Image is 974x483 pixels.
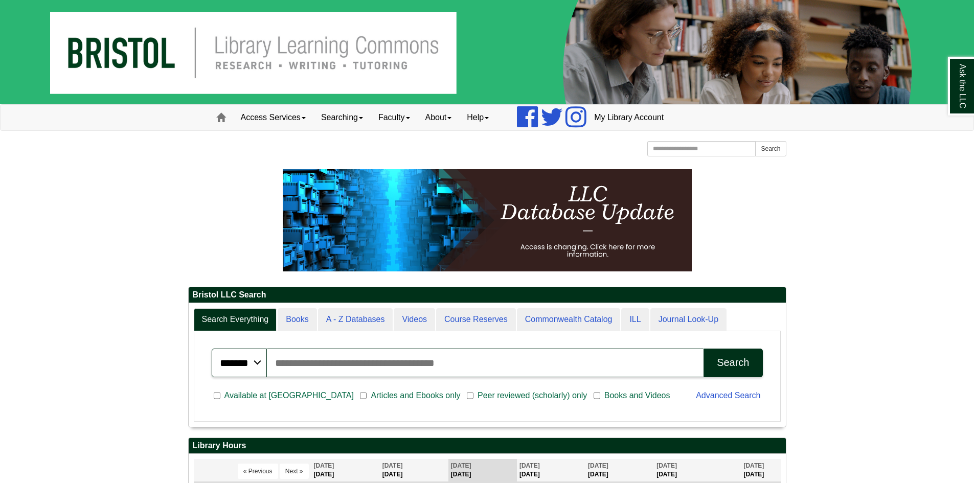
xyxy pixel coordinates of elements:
[371,105,418,130] a: Faculty
[743,462,764,469] span: [DATE]
[704,349,762,377] button: Search
[436,308,516,331] a: Course Reserves
[380,459,448,482] th: [DATE]
[214,391,220,400] input: Available at [GEOGRAPHIC_DATA]
[621,308,649,331] a: ILL
[755,141,786,156] button: Search
[238,464,278,479] button: « Previous
[189,438,786,454] h2: Library Hours
[473,389,591,402] span: Peer reviewed (scholarly) only
[650,308,727,331] a: Journal Look-Up
[656,462,677,469] span: [DATE]
[278,308,316,331] a: Books
[459,105,496,130] a: Help
[451,462,471,469] span: [DATE]
[517,459,585,482] th: [DATE]
[314,462,334,469] span: [DATE]
[741,459,780,482] th: [DATE]
[588,462,608,469] span: [DATE]
[517,308,621,331] a: Commonwealth Catalog
[600,389,674,402] span: Books and Videos
[280,464,309,479] button: Next »
[519,462,540,469] span: [DATE]
[418,105,460,130] a: About
[189,287,786,303] h2: Bristol LLC Search
[586,105,671,130] a: My Library Account
[696,391,760,400] a: Advanced Search
[318,308,393,331] a: A - Z Databases
[394,308,435,331] a: Videos
[313,105,371,130] a: Searching
[594,391,600,400] input: Books and Videos
[367,389,464,402] span: Articles and Ebooks only
[220,389,358,402] span: Available at [GEOGRAPHIC_DATA]
[194,308,277,331] a: Search Everything
[233,105,313,130] a: Access Services
[717,357,749,369] div: Search
[654,459,741,482] th: [DATE]
[467,391,473,400] input: Peer reviewed (scholarly) only
[448,459,517,482] th: [DATE]
[311,459,380,482] th: [DATE]
[382,462,403,469] span: [DATE]
[360,391,367,400] input: Articles and Ebooks only
[585,459,654,482] th: [DATE]
[283,169,692,271] img: HTML tutorial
